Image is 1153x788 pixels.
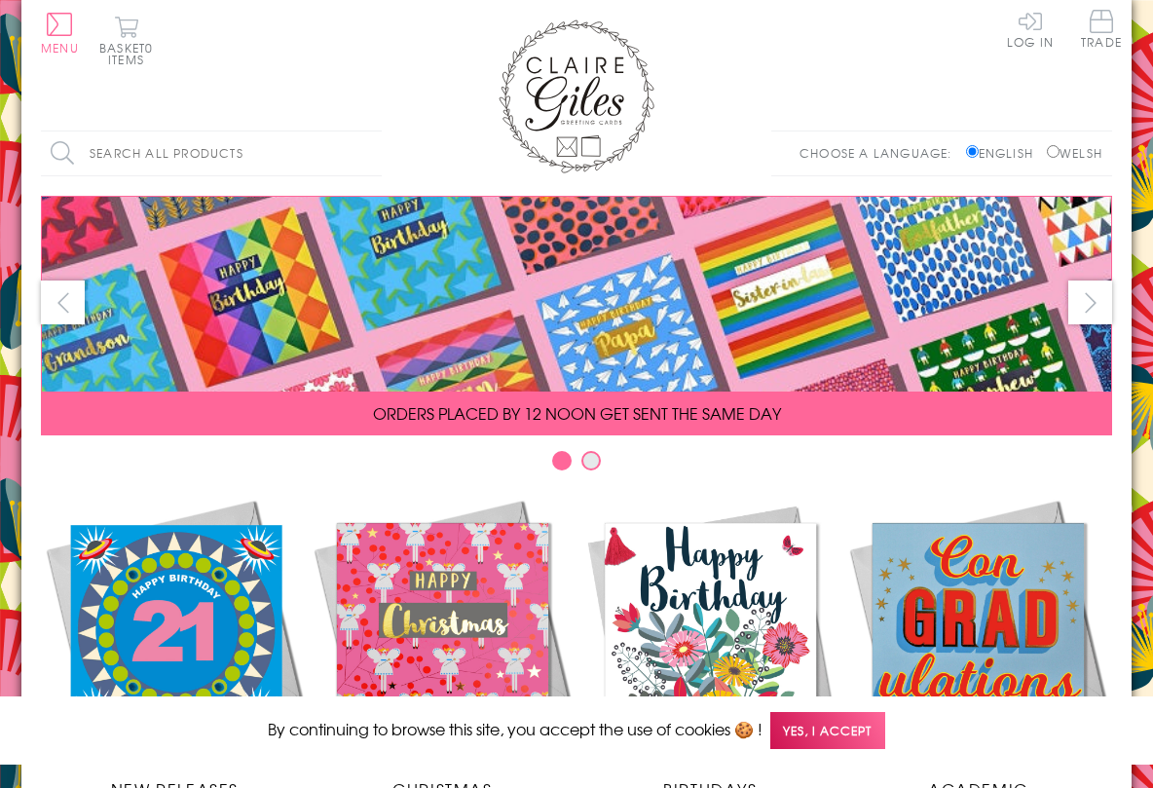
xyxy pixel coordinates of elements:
input: English [966,145,979,158]
label: English [966,144,1043,162]
a: Log In [1007,10,1054,48]
button: Carousel Page 2 [581,451,601,470]
input: Search all products [41,131,382,175]
div: Carousel Pagination [41,450,1112,480]
span: ORDERS PLACED BY 12 NOON GET SENT THE SAME DAY [373,401,781,425]
input: Welsh [1047,145,1060,158]
span: Trade [1081,10,1122,48]
button: Basket0 items [99,16,153,65]
span: 0 items [108,39,153,68]
input: Search [362,131,382,175]
span: Yes, I accept [770,712,885,750]
p: Choose a language: [800,144,962,162]
button: prev [41,281,85,324]
button: next [1068,281,1112,324]
button: Menu [41,13,79,54]
img: Claire Giles Greetings Cards [499,19,654,173]
span: Menu [41,39,79,56]
button: Carousel Page 1 (Current Slide) [552,451,572,470]
a: Trade [1081,10,1122,52]
label: Welsh [1047,144,1102,162]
